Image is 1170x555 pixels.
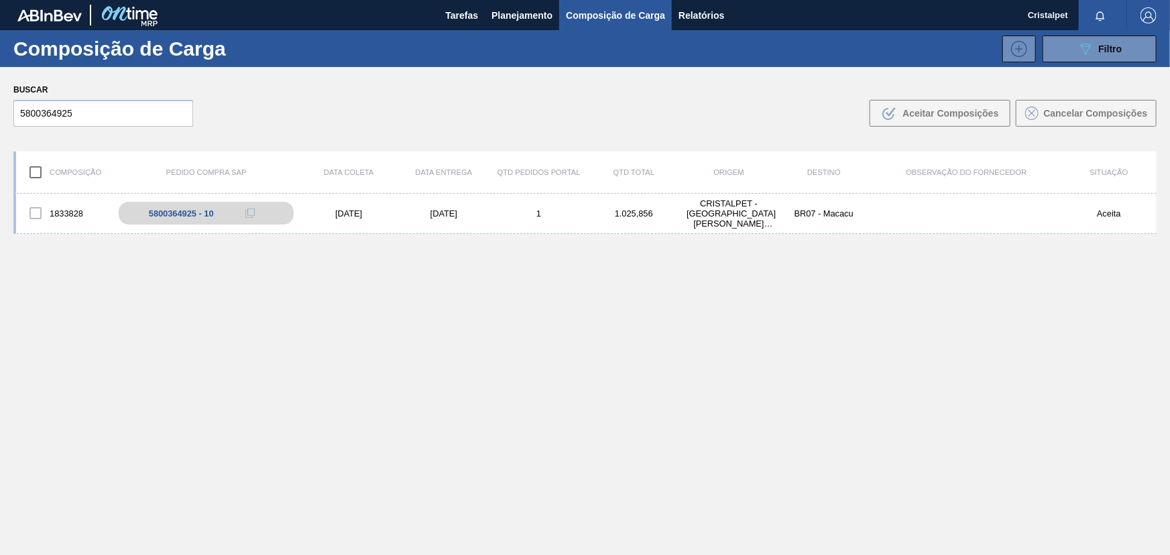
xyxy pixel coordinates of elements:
span: Composição de Carga [566,7,665,23]
div: Data entrega [396,168,491,176]
label: Buscar [13,80,193,100]
div: Composição [16,158,111,186]
div: Situação [1061,168,1157,176]
div: Destino [776,168,872,176]
img: TNhmsLtSVTkK8tSr43FrP2fwEKptu5GPRR3wAAAABJRU5ErkJggg== [17,9,82,21]
span: Relatórios [679,7,724,23]
div: BR07 - Macacu [776,208,872,219]
div: 1.025,856 [587,208,682,219]
div: Observação do Fornecedor [872,168,1061,176]
div: CRISTALPET - CABO DE SANTO AGOSTINHO (PE) [681,198,776,229]
div: 1833828 [16,199,111,227]
div: Qtd Pedidos Portal [491,168,587,176]
div: Qtd Total [587,168,682,176]
div: Pedido Compra SAP [111,168,301,176]
div: Aceita [1061,208,1157,219]
div: Nova Composição [996,36,1036,62]
span: Filtro [1099,44,1122,54]
div: Origem [681,168,776,176]
img: Logout [1140,7,1157,23]
span: Tarefas [445,7,478,23]
div: Data coleta [301,168,396,176]
div: 1 [491,208,587,219]
div: Copiar [237,205,264,221]
button: Notificações [1079,6,1122,25]
button: Filtro [1043,36,1157,62]
button: Cancelar Composições [1016,100,1157,127]
div: [DATE] [301,208,396,219]
span: Planejamento [491,7,552,23]
h1: Composição de Carga [13,41,231,56]
button: Aceitar Composições [870,100,1010,127]
span: Aceitar Composições [902,108,998,119]
span: Cancelar Composições [1044,108,1148,119]
div: [DATE] [396,208,491,219]
div: 5800364925 - 10 [149,208,214,219]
